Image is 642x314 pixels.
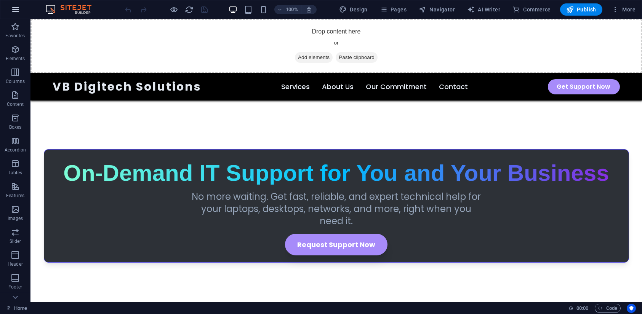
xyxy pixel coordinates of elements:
[509,3,554,16] button: Commerce
[409,62,438,73] a: Contact
[22,61,171,75] a: VB Digitech Solutions
[612,6,636,13] span: More
[6,78,25,84] p: Columns
[7,101,24,107] p: Content
[306,6,312,13] i: On resize automatically adjust zoom level to fit chosen device.
[568,304,589,313] h6: Session time
[339,6,368,13] span: Design
[6,193,24,199] p: Features
[8,261,23,267] p: Header
[9,124,22,130] p: Boxes
[336,62,397,73] a: Our Commitment
[10,238,21,244] p: Slider
[467,6,500,13] span: AI Writer
[512,6,551,13] span: Commerce
[160,172,452,208] p: No more waiting. Get fast, reliable, and expert technical help for your laptops, desktops, networ...
[185,5,194,14] button: reload
[416,3,458,16] button: Navigator
[380,6,407,13] span: Pages
[576,304,588,313] span: 00 00
[274,5,301,14] button: 100%
[264,33,302,44] span: Add elements
[608,3,639,16] button: More
[595,304,621,313] button: Code
[517,60,589,75] a: Get Support Now
[44,5,101,14] img: Editor Logo
[566,6,596,13] span: Publish
[377,3,410,16] button: Pages
[419,6,455,13] span: Navigator
[8,215,23,222] p: Images
[336,3,371,16] div: Design (Ctrl+Alt+Y)
[560,3,602,16] button: Publish
[26,143,586,166] h1: On-Demand IT Support for You and Your Business
[255,215,357,236] a: Request Support Now
[6,304,27,313] a: Click to cancel selection. Double-click to open Pages
[582,305,583,311] span: :
[464,3,503,16] button: AI Writer
[286,5,298,14] h6: 100%
[185,5,194,14] i: Reload page
[627,304,636,313] button: Usercentrics
[292,62,323,73] a: About Us
[8,170,22,176] p: Tables
[251,62,280,73] a: Services
[305,33,347,44] span: Paste clipboard
[6,56,25,62] p: Elements
[8,284,22,290] p: Footer
[598,304,617,313] span: Code
[5,147,26,153] p: Accordion
[5,33,25,39] p: Favorites
[336,3,371,16] button: Design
